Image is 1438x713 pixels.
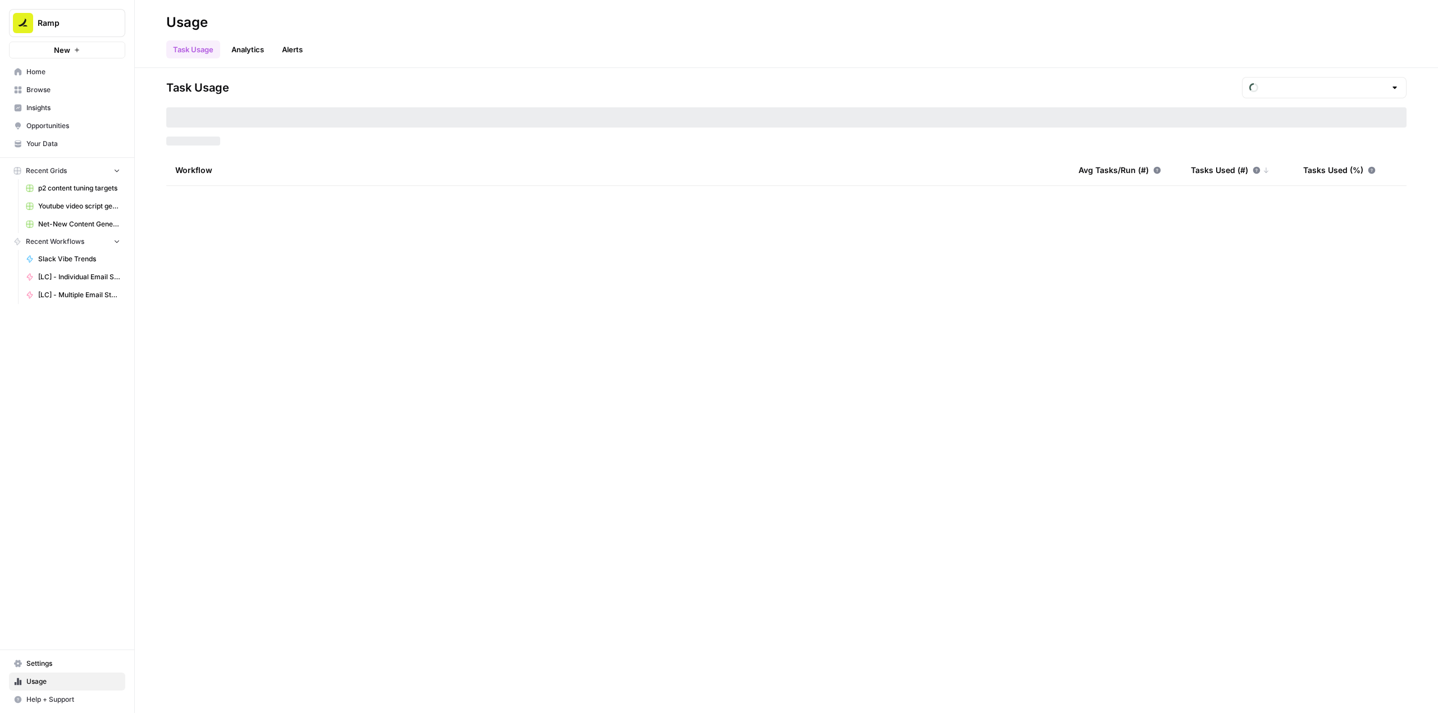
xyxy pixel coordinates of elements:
[21,215,125,233] a: Net-New Content Generator - Grid Template
[9,135,125,153] a: Your Data
[38,272,120,282] span: [LC] - Individual Email Step Analysis Per Week
[38,183,120,193] span: p2 content tuning targets
[38,254,120,264] span: Slack Vibe Trends
[26,676,120,687] span: Usage
[26,85,120,95] span: Browse
[1303,155,1376,185] div: Tasks Used (%)
[9,99,125,117] a: Insights
[21,286,125,304] a: [LC] - Multiple Email Step Comparison
[26,237,84,247] span: Recent Workflows
[9,81,125,99] a: Browse
[13,13,33,33] img: Ramp Logo
[21,179,125,197] a: p2 content tuning targets
[38,219,120,229] span: Net-New Content Generator - Grid Template
[1191,155,1269,185] div: Tasks Used (#)
[166,80,229,96] span: Task Usage
[166,13,208,31] div: Usage
[21,197,125,215] a: Youtube video script generator
[21,250,125,268] a: Slack Vibe Trends
[9,117,125,135] a: Opportunities
[26,694,120,705] span: Help + Support
[9,233,125,250] button: Recent Workflows
[38,201,120,211] span: Youtube video script generator
[225,40,271,58] a: Analytics
[9,691,125,709] button: Help + Support
[26,67,120,77] span: Home
[26,139,120,149] span: Your Data
[26,103,120,113] span: Insights
[9,9,125,37] button: Workspace: Ramp
[1078,155,1161,185] div: Avg Tasks/Run (#)
[54,44,70,56] span: New
[166,40,220,58] a: Task Usage
[21,268,125,286] a: [LC] - Individual Email Step Analysis Per Week
[26,166,67,176] span: Recent Grids
[26,658,120,669] span: Settings
[175,155,1061,185] div: Workflow
[26,121,120,131] span: Opportunities
[38,290,120,300] span: [LC] - Multiple Email Step Comparison
[9,162,125,179] button: Recent Grids
[9,673,125,691] a: Usage
[275,40,310,58] a: Alerts
[9,42,125,58] button: New
[38,17,106,29] span: Ramp
[9,63,125,81] a: Home
[9,655,125,673] a: Settings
